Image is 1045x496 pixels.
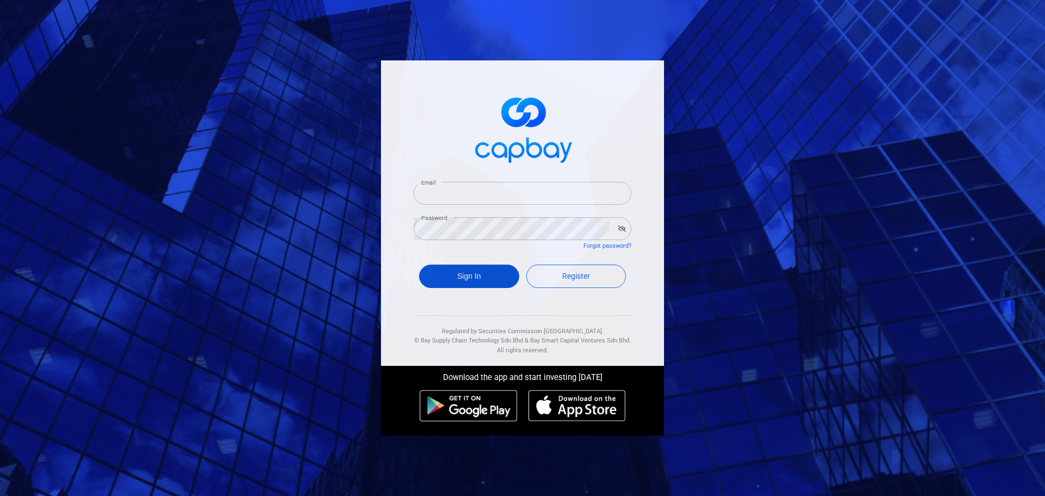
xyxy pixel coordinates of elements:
label: Email [421,179,435,187]
span: Register [562,272,590,280]
div: Download the app and start investing [DATE] [373,366,672,384]
button: Sign In [419,265,519,288]
a: Register [526,265,626,288]
a: Forgot password? [583,242,631,249]
img: logo [468,88,577,169]
img: android [420,390,518,421]
span: © Bay Supply Chain Technology Sdn Bhd [414,337,523,344]
label: Password [421,214,447,222]
img: ios [528,390,625,421]
div: Regulated by Securities Commission [GEOGRAPHIC_DATA]. & All rights reserved. [414,316,631,356]
span: Bay Smart Capital Ventures Sdn Bhd. [530,337,631,344]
